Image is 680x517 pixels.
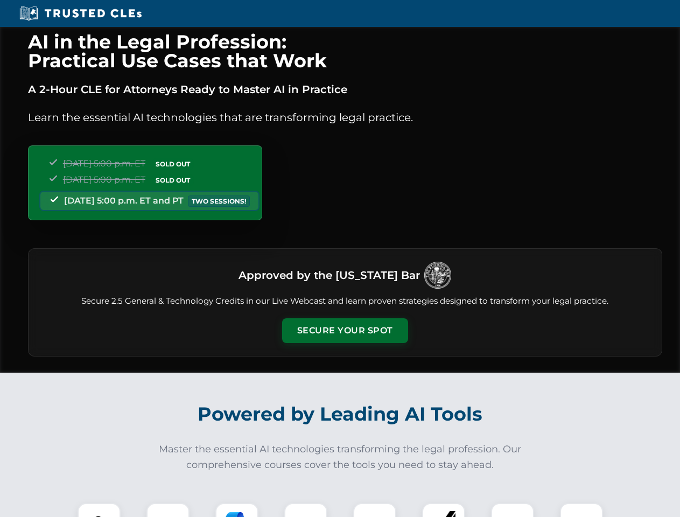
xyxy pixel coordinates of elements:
h3: Approved by the [US_STATE] Bar [239,266,420,285]
span: SOLD OUT [152,158,194,170]
p: Learn the essential AI technologies that are transforming legal practice. [28,109,662,126]
p: A 2-Hour CLE for Attorneys Ready to Master AI in Practice [28,81,662,98]
h2: Powered by Leading AI Tools [42,395,639,433]
img: Logo [424,262,451,289]
p: Secure 2.5 General & Technology Credits in our Live Webcast and learn proven strategies designed ... [41,295,649,308]
span: [DATE] 5:00 p.m. ET [63,158,145,169]
span: [DATE] 5:00 p.m. ET [63,174,145,185]
p: Master the essential AI technologies transforming the legal profession. Our comprehensive courses... [152,442,529,473]
span: SOLD OUT [152,174,194,186]
button: Secure Your Spot [282,318,408,343]
h1: AI in the Legal Profession: Practical Use Cases that Work [28,32,662,70]
img: Trusted CLEs [16,5,145,22]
